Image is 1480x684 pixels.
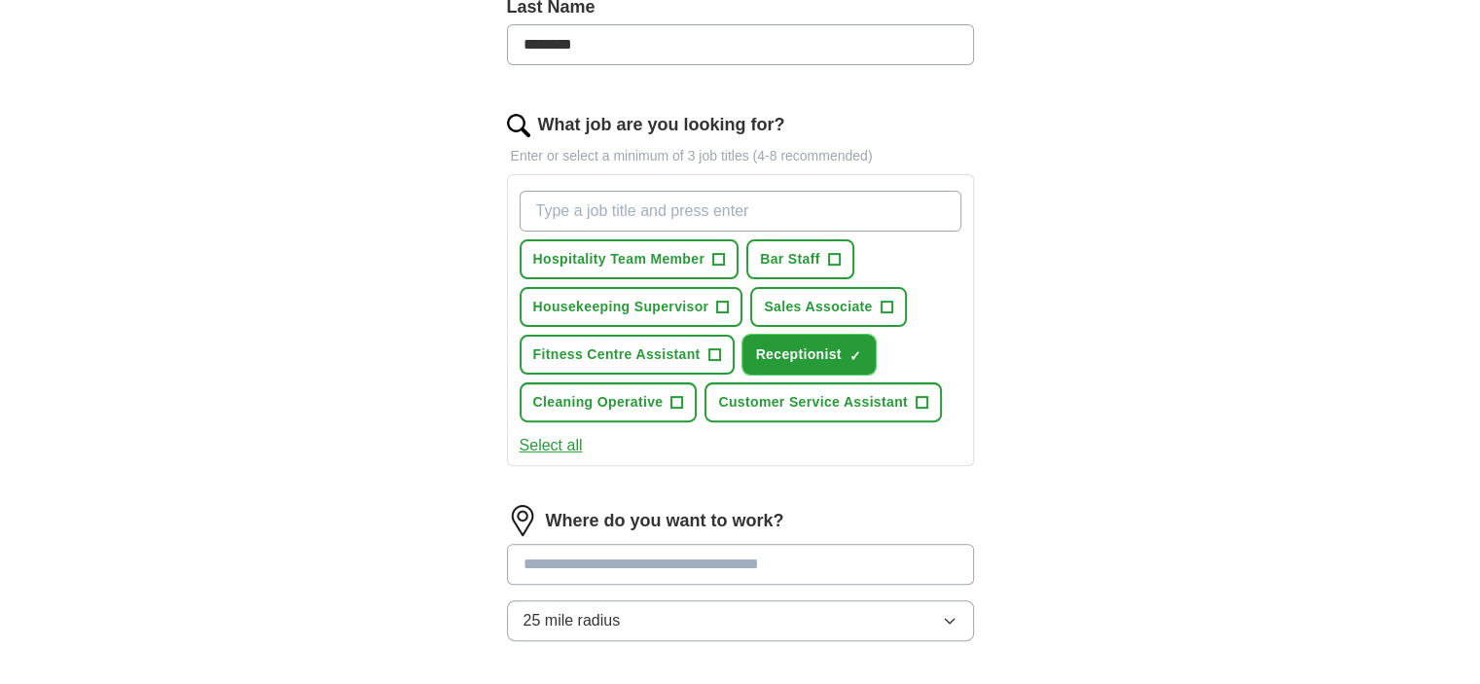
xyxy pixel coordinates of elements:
[764,297,872,317] span: Sales Associate
[704,382,942,422] button: Customer Service Assistant
[756,344,842,365] span: Receptionist
[533,392,664,413] span: Cleaning Operative
[760,249,820,270] span: Bar Staff
[742,335,876,375] button: Receptionist✓
[533,249,705,270] span: Hospitality Team Member
[546,508,784,534] label: Where do you want to work?
[520,434,583,457] button: Select all
[507,146,974,166] p: Enter or select a minimum of 3 job titles (4-8 recommended)
[849,348,861,364] span: ✓
[520,287,743,327] button: Housekeeping Supervisor
[507,114,530,137] img: search.png
[523,609,621,632] span: 25 mile radius
[718,392,908,413] span: Customer Service Assistant
[538,112,785,138] label: What job are you looking for?
[533,297,709,317] span: Housekeeping Supervisor
[520,335,735,375] button: Fitness Centre Assistant
[520,382,698,422] button: Cleaning Operative
[533,344,701,365] span: Fitness Centre Assistant
[750,287,906,327] button: Sales Associate
[520,239,740,279] button: Hospitality Team Member
[507,600,974,641] button: 25 mile radius
[746,239,854,279] button: Bar Staff
[520,191,961,232] input: Type a job title and press enter
[507,505,538,536] img: location.png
